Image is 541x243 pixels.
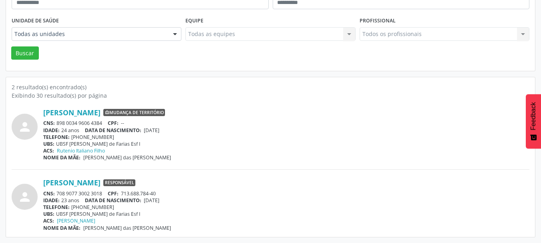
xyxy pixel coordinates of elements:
[121,190,156,197] span: 713.688.784-40
[108,120,119,127] span: CPF:
[43,134,529,141] div: [PHONE_NUMBER]
[43,127,60,134] span: IDADE:
[83,154,171,161] span: [PERSON_NAME] das [PERSON_NAME]
[85,197,141,204] span: DATA DE NASCIMENTO:
[12,83,529,91] div: 2 resultado(s) encontrado(s)
[18,190,32,204] i: person
[43,127,529,134] div: 24 anos
[43,141,54,147] span: UBS:
[43,120,529,127] div: 898 0034 9606 4384
[103,179,135,187] span: Responsável
[108,190,119,197] span: CPF:
[43,197,60,204] span: IDADE:
[43,120,55,127] span: CNS:
[11,46,39,60] button: Buscar
[43,134,70,141] span: TELEFONE:
[43,190,529,197] div: 708 9077 3002 3018
[43,204,529,211] div: [PHONE_NUMBER]
[530,102,537,130] span: Feedback
[43,217,54,224] span: ACS:
[43,197,529,204] div: 23 anos
[360,15,396,27] label: Profissional
[57,147,105,154] a: Rutenio Italiano Filho
[185,15,203,27] label: Equipe
[43,141,529,147] div: UBSF [PERSON_NAME] de Farias Esf I
[103,109,165,116] span: Mudança de território
[12,15,59,27] label: Unidade de saúde
[12,91,529,100] div: Exibindo 30 resultado(s) por página
[43,154,80,161] span: NOME DA MÃE:
[43,190,55,197] span: CNS:
[57,217,95,224] a: [PERSON_NAME]
[121,120,124,127] span: --
[43,211,54,217] span: UBS:
[14,30,165,38] span: Todas as unidades
[43,108,101,117] a: [PERSON_NAME]
[85,127,141,134] span: DATA DE NASCIMENTO:
[43,204,70,211] span: TELEFONE:
[18,120,32,134] i: person
[83,225,171,231] span: [PERSON_NAME] das [PERSON_NAME]
[43,211,529,217] div: UBSF [PERSON_NAME] de Farias Esf I
[144,127,159,134] span: [DATE]
[43,147,54,154] span: ACS:
[526,94,541,149] button: Feedback - Mostrar pesquisa
[43,225,80,231] span: NOME DA MÃE:
[43,178,101,187] a: [PERSON_NAME]
[144,197,159,204] span: [DATE]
